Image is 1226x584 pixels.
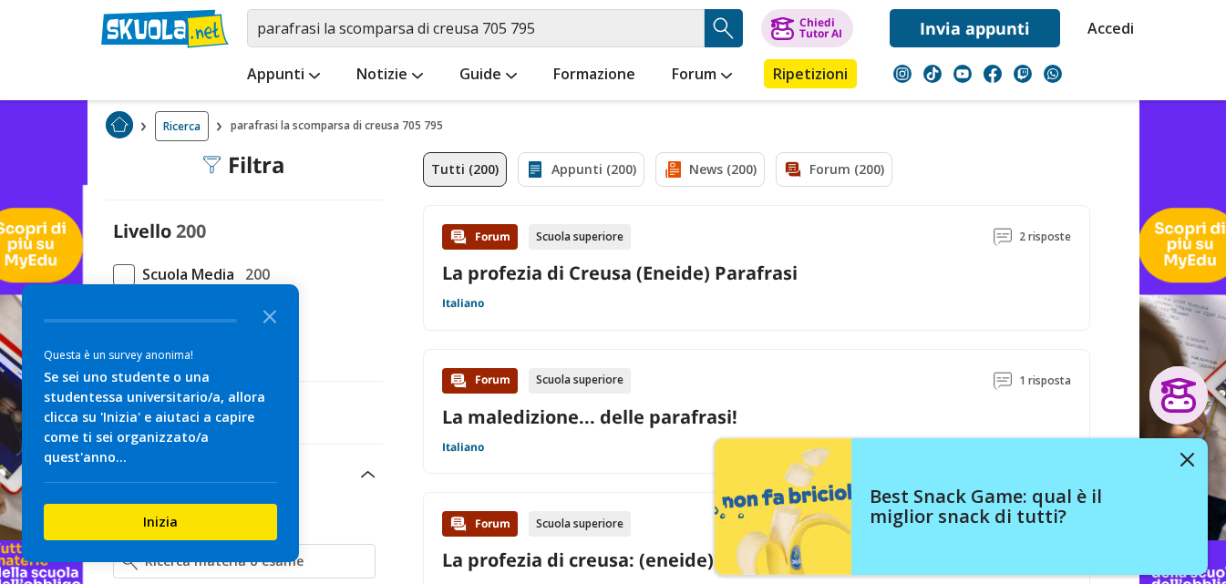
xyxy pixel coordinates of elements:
[44,346,277,364] div: Questa è un survey anonima!
[442,224,518,250] div: Forum
[423,152,507,187] a: Tutti (200)
[518,152,644,187] a: Appunti (200)
[923,65,942,83] img: tiktok
[361,471,376,478] img: Apri e chiudi sezione
[442,511,518,537] div: Forum
[442,440,484,455] a: Italiano
[1014,65,1032,83] img: twitch
[242,59,325,92] a: Appunti
[529,224,631,250] div: Scuola superiore
[231,111,450,141] span: parafrasi la scomparsa di creusa 705 795
[710,15,737,42] img: Cerca appunti, riassunti o versioni
[1087,9,1126,47] a: Accedi
[44,504,277,540] button: Inizia
[1180,453,1194,466] img: close
[442,261,798,285] a: La profezia di Creusa (Eneide) Parafrasi
[238,262,270,286] span: 200
[202,152,285,178] div: Filtra
[44,367,277,467] div: Se sei uno studente o una studentessa universitario/a, allora clicca su 'Inizia' e aiutaci a capi...
[442,296,484,311] a: Italiano
[890,9,1060,47] a: Invia appunti
[106,111,133,141] a: Home
[247,9,705,47] input: Cerca appunti, riassunti o versioni
[994,372,1012,390] img: Commenti lettura
[549,59,640,92] a: Formazione
[442,405,737,429] a: La maledizione... delle parafrasi!
[252,297,288,333] button: Close the survey
[449,228,468,246] img: Forum contenuto
[664,160,682,179] img: News filtro contenuto
[655,152,765,187] a: News (200)
[994,228,1012,246] img: Commenti lettura
[106,111,133,138] img: Home
[526,160,544,179] img: Appunti filtro contenuto
[1044,65,1062,83] img: WhatsApp
[202,156,221,174] img: Filtra filtri mobile
[529,511,631,537] div: Scuola superiore
[705,9,743,47] button: Search Button
[799,17,842,39] div: Chiedi Tutor AI
[764,59,857,88] a: Ripetizioni
[442,368,518,394] div: Forum
[784,160,802,179] img: Forum filtro contenuto
[893,65,912,83] img: instagram
[870,487,1167,527] h4: Best Snack Game: qual è il miglior snack di tutti?
[442,548,714,572] a: La profezia di creusa: (eneide)
[449,372,468,390] img: Forum contenuto
[953,65,972,83] img: youtube
[135,262,234,286] span: Scuola Media
[352,59,428,92] a: Notizie
[529,368,631,394] div: Scuola superiore
[761,9,853,47] button: ChiediTutor AI
[22,284,299,562] div: Survey
[984,65,1002,83] img: facebook
[449,515,468,533] img: Forum contenuto
[155,111,209,141] a: Ricerca
[1019,368,1071,394] span: 1 risposta
[715,438,1208,575] a: Best Snack Game: qual è il miglior snack di tutti?
[176,219,206,243] span: 200
[776,152,892,187] a: Forum (200)
[455,59,521,92] a: Guide
[667,59,737,92] a: Forum
[113,219,171,243] label: Livello
[1019,224,1071,250] span: 2 risposte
